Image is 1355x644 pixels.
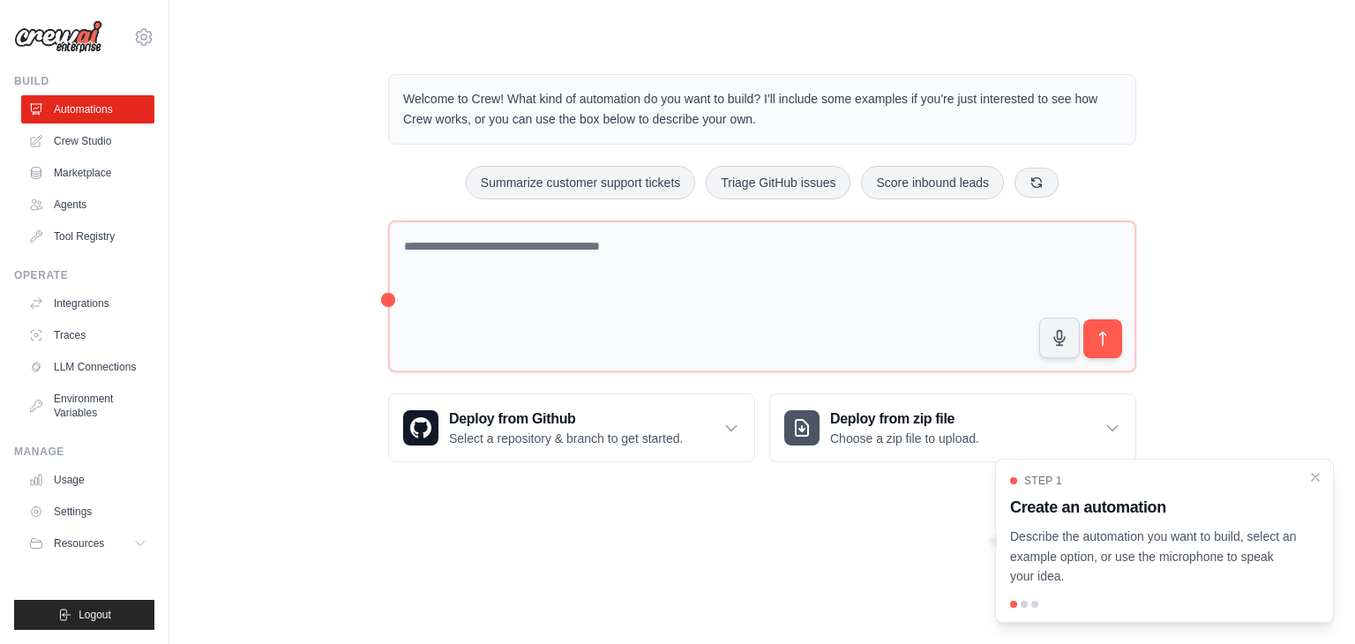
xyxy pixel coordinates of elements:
img: Logo [14,20,102,54]
span: Logout [79,608,111,622]
button: Summarize customer support tickets [466,166,695,199]
a: Tool Registry [21,222,154,251]
a: Environment Variables [21,385,154,427]
div: Manage [14,445,154,459]
button: Triage GitHub issues [706,166,850,199]
div: Build [14,74,154,88]
a: Settings [21,498,154,526]
button: Resources [21,529,154,558]
p: Select a repository & branch to get started. [449,430,683,447]
span: Resources [54,536,104,550]
a: Marketplace [21,159,154,187]
p: Describe the automation you want to build, select an example option, or use the microphone to spe... [1010,527,1298,587]
a: Crew Studio [21,127,154,155]
span: Step 1 [1024,474,1062,488]
button: Score inbound leads [861,166,1004,199]
p: Choose a zip file to upload. [830,430,979,447]
h3: Deploy from Github [449,408,683,430]
a: Traces [21,321,154,349]
p: Welcome to Crew! What kind of automation do you want to build? I'll include some examples if you'... [403,89,1121,130]
h3: Deploy from zip file [830,408,979,430]
a: Automations [21,95,154,124]
a: LLM Connections [21,353,154,381]
button: Logout [14,600,154,630]
button: Close walkthrough [1308,470,1322,484]
h3: Create an automation [1010,495,1298,520]
a: Integrations [21,289,154,318]
a: Usage [21,466,154,494]
a: Agents [21,191,154,219]
div: Operate [14,268,154,282]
